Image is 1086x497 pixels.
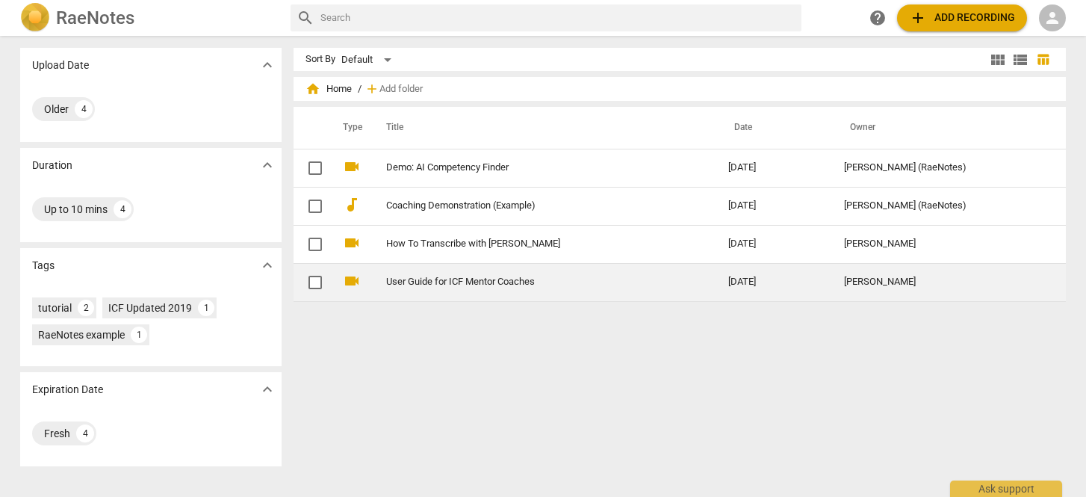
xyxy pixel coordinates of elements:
[864,4,891,31] a: Help
[256,54,279,76] button: Show more
[305,81,352,96] span: Home
[364,81,379,96] span: add
[844,277,1038,288] div: [PERSON_NAME]
[716,263,832,301] td: [DATE]
[343,272,361,290] span: videocam
[320,6,795,30] input: Search
[989,51,1007,69] span: view_module
[297,9,314,27] span: search
[1043,9,1061,27] span: person
[386,162,674,173] a: Demo: AI Competency Finder
[1009,49,1031,71] button: List view
[343,196,361,214] span: audiotrack
[716,149,832,187] td: [DATE]
[1031,49,1054,71] button: Table view
[108,300,192,315] div: ICF Updated 2019
[44,102,69,117] div: Older
[844,238,1038,250] div: [PERSON_NAME]
[32,58,89,73] p: Upload Date
[386,200,674,212] a: Coaching Demonstration (Example)
[20,3,50,33] img: Logo
[844,200,1038,212] div: [PERSON_NAME] (RaeNotes)
[114,200,131,218] div: 4
[386,277,674,288] a: User Guide for ICF Mentor Coaches
[38,300,72,315] div: tutorial
[78,300,94,316] div: 2
[358,84,362,95] span: /
[987,49,1009,71] button: Tile view
[909,9,1015,27] span: Add recording
[909,9,927,27] span: add
[716,187,832,225] td: [DATE]
[258,380,276,398] span: expand_more
[256,378,279,401] button: Show more
[20,3,279,33] a: LogoRaeNotes
[897,4,1027,31] button: Upload
[258,256,276,274] span: expand_more
[38,327,125,342] div: RaeNotes example
[331,107,368,149] th: Type
[75,100,93,118] div: 4
[305,81,320,96] span: home
[76,425,94,442] div: 4
[32,382,103,398] p: Expiration Date
[44,426,70,441] div: Fresh
[379,84,423,95] span: Add folder
[343,234,361,252] span: videocam
[950,481,1062,497] div: Ask support
[368,107,716,149] th: Title
[32,158,72,173] p: Duration
[256,154,279,176] button: Show more
[56,7,134,28] h2: RaeNotes
[305,54,335,65] div: Sort By
[44,202,108,217] div: Up to 10 mins
[832,107,1050,149] th: Owner
[198,300,214,316] div: 1
[386,238,674,250] a: How To Transcribe with [PERSON_NAME]
[716,107,832,149] th: Date
[343,158,361,176] span: videocam
[1011,51,1029,69] span: view_list
[341,48,397,72] div: Default
[716,225,832,263] td: [DATE]
[258,56,276,74] span: expand_more
[32,258,55,274] p: Tags
[1036,52,1050,67] span: table_chart
[256,254,279,277] button: Show more
[131,327,147,343] div: 1
[869,9,887,27] span: help
[844,162,1038,173] div: [PERSON_NAME] (RaeNotes)
[258,156,276,174] span: expand_more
